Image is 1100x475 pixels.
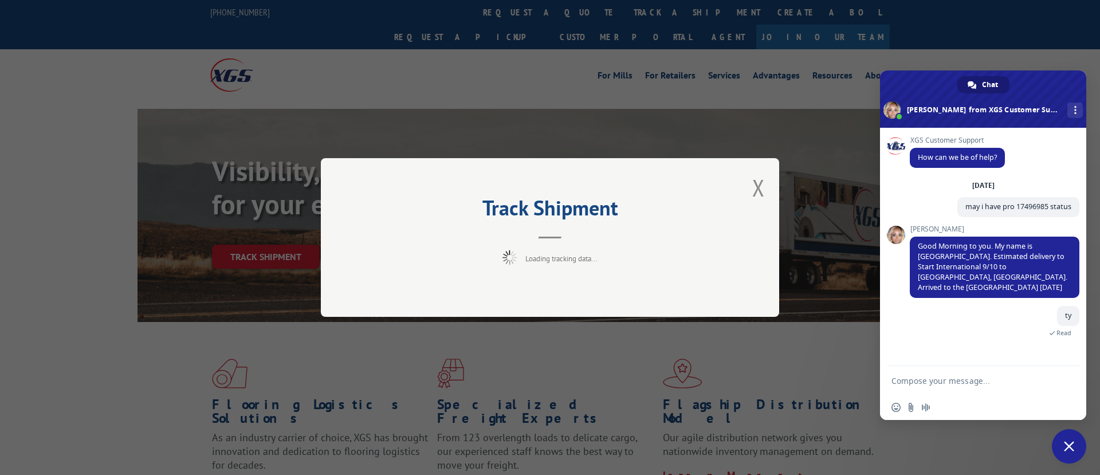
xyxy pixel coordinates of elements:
[752,172,765,203] button: Close modal
[918,241,1067,292] span: Good Morning to you. My name is [GEOGRAPHIC_DATA]. Estimated delivery to Start International 9/10...
[921,403,930,412] span: Audio message
[891,376,1050,386] textarea: Compose your message...
[525,254,598,264] span: Loading tracking data...
[1052,429,1086,464] div: Close chat
[378,200,722,222] h2: Track Shipment
[972,182,995,189] div: [DATE]
[906,403,916,412] span: Send a file
[1065,311,1071,320] span: ty
[1067,103,1083,118] div: More channels
[1056,329,1071,337] span: Read
[957,76,1009,93] div: Chat
[982,76,998,93] span: Chat
[965,202,1071,211] span: may i have pro 17496985 status
[502,250,517,265] img: xgs-loading
[891,403,901,412] span: Insert an emoji
[918,152,997,162] span: How can we be of help?
[910,136,1005,144] span: XGS Customer Support
[910,225,1079,233] span: [PERSON_NAME]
